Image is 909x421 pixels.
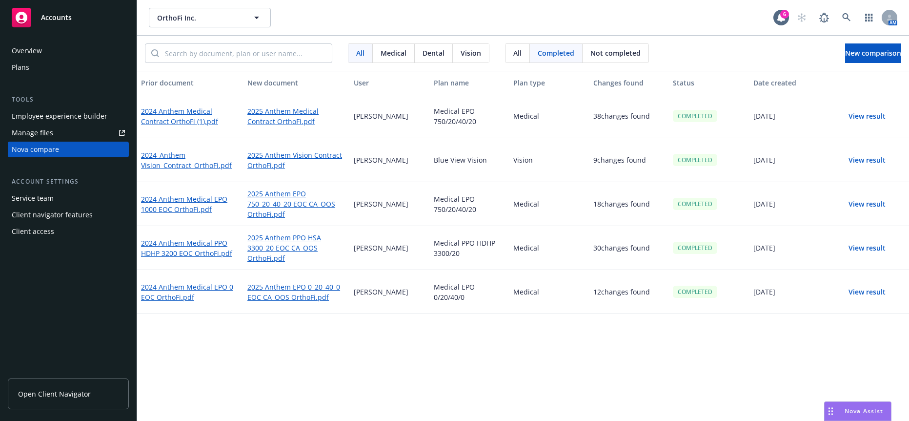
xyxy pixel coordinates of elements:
a: 2024_Anthem Vision_Contract_OrthoFi.pdf [141,150,240,170]
a: Search [837,8,856,27]
p: 18 changes found [593,199,650,209]
button: View result [833,282,901,302]
div: Nova compare [12,142,59,157]
button: Date created [749,71,829,94]
div: 6 [780,10,789,19]
div: Tools [8,95,129,105]
button: New document [243,71,350,94]
a: 2025 Anthem EPO 750_20_40_20 EOC CA_OOS OrthoFi.pdf [247,189,346,219]
button: User [350,71,430,94]
button: View result [833,150,901,170]
div: User [354,78,426,88]
a: 2024 Anthem Medical PPO HDHP 3200 EOC OrthoFi.pdf [141,238,240,258]
a: 2025 Anthem PPO HSA 3300_20 EOC CA_OOS OrthoFi.pdf [247,232,346,263]
div: Plans [12,60,29,75]
p: [DATE] [753,243,775,253]
a: Nova compare [8,142,129,157]
button: View result [833,106,901,126]
a: Accounts [8,4,129,31]
div: Medical EPO 750/20/40/20 [430,182,510,226]
div: Changes found [593,78,666,88]
div: New document [247,78,346,88]
a: 2025 Anthem Medical Contract OrthoFi.pdf [247,106,346,126]
span: All [513,48,522,58]
span: Dental [423,48,444,58]
div: Medical [509,94,589,138]
div: COMPLETED [673,286,717,298]
a: Service team [8,190,129,206]
span: Open Client Navigator [18,389,91,399]
a: 2025 Anthem Vision Contract OrthoFi.pdf [247,150,346,170]
div: Service team [12,190,54,206]
button: Plan name [430,71,510,94]
div: Manage files [12,125,53,141]
a: Client navigator features [8,207,129,223]
div: COMPLETED [673,198,717,210]
a: 2024 Anthem Medical EPO 0 EOC OrthoFi.pdf [141,282,240,302]
span: Medical [381,48,406,58]
p: [DATE] [753,287,775,297]
p: [PERSON_NAME] [354,199,408,209]
div: COMPLETED [673,110,717,122]
button: New comparison [845,43,901,63]
div: Blue View Vision [430,138,510,182]
div: Status [673,78,746,88]
div: Medical EPO 750/20/40/20 [430,94,510,138]
span: New comparison [845,48,901,58]
button: Changes found [589,71,669,94]
div: Overview [12,43,42,59]
p: [PERSON_NAME] [354,111,408,121]
p: [PERSON_NAME] [354,243,408,253]
a: Employee experience builder [8,108,129,124]
div: Plan name [434,78,506,88]
button: Nova Assist [824,401,891,421]
div: Client navigator features [12,207,93,223]
a: Client access [8,224,129,239]
p: [DATE] [753,199,775,209]
span: Not completed [590,48,641,58]
a: Report a Bug [814,8,834,27]
a: Plans [8,60,129,75]
span: Accounts [41,14,72,21]
a: Manage files [8,125,129,141]
button: View result [833,194,901,214]
div: Prior document [141,78,240,88]
span: Completed [538,48,574,58]
div: COMPLETED [673,154,717,166]
input: Search by document, plan or user name... [159,44,332,63]
a: Overview [8,43,129,59]
div: COMPLETED [673,242,717,254]
div: Medical [509,270,589,314]
p: [PERSON_NAME] [354,287,408,297]
div: Medical [509,182,589,226]
div: Employee experience builder [12,108,107,124]
a: 2025 Anthem EPO 0_20_40_0 EOC CA_OOS OrthoFi.pdf [247,282,346,302]
button: Prior document [137,71,243,94]
div: Account settings [8,177,129,187]
span: OrthoFi Inc. [157,13,242,23]
span: Vision [461,48,481,58]
svg: Search [151,49,159,57]
a: Start snowing [792,8,811,27]
div: Date created [753,78,826,88]
div: Drag to move [825,402,837,421]
p: 12 changes found [593,287,650,297]
span: Nova Assist [845,407,883,415]
a: 2024 Anthem Medical Contract OrthoFi (1).pdf [141,106,240,126]
a: Switch app [859,8,879,27]
p: 30 changes found [593,243,650,253]
button: OrthoFi Inc. [149,8,271,27]
div: Medical PPO HDHP 3300/20 [430,226,510,270]
div: Plan type [513,78,586,88]
a: 2024 Anthem Medical EPO 1000 EOC OrthoFi.pdf [141,194,240,214]
p: [DATE] [753,155,775,165]
div: Medical [509,226,589,270]
div: Vision [509,138,589,182]
div: Client access [12,224,54,239]
button: Plan type [509,71,589,94]
button: Status [669,71,749,94]
button: View result [833,238,901,258]
p: 9 changes found [593,155,646,165]
span: All [356,48,364,58]
div: Medical EPO 0/20/40/0 [430,270,510,314]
